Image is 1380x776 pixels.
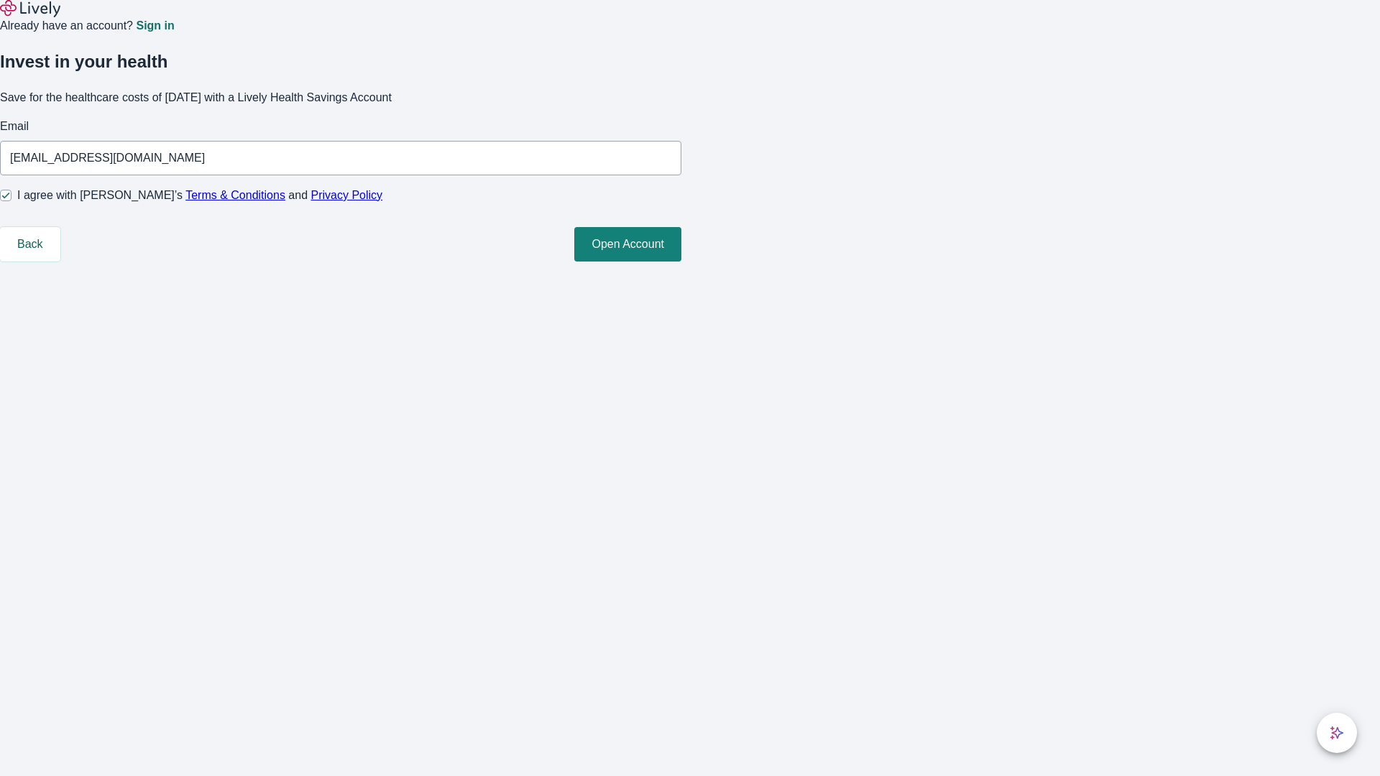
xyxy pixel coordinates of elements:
a: Sign in [136,20,174,32]
span: I agree with [PERSON_NAME]’s and [17,187,382,204]
a: Privacy Policy [311,189,383,201]
a: Terms & Conditions [185,189,285,201]
button: chat [1317,713,1357,753]
svg: Lively AI Assistant [1330,726,1344,740]
button: Open Account [574,227,681,262]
